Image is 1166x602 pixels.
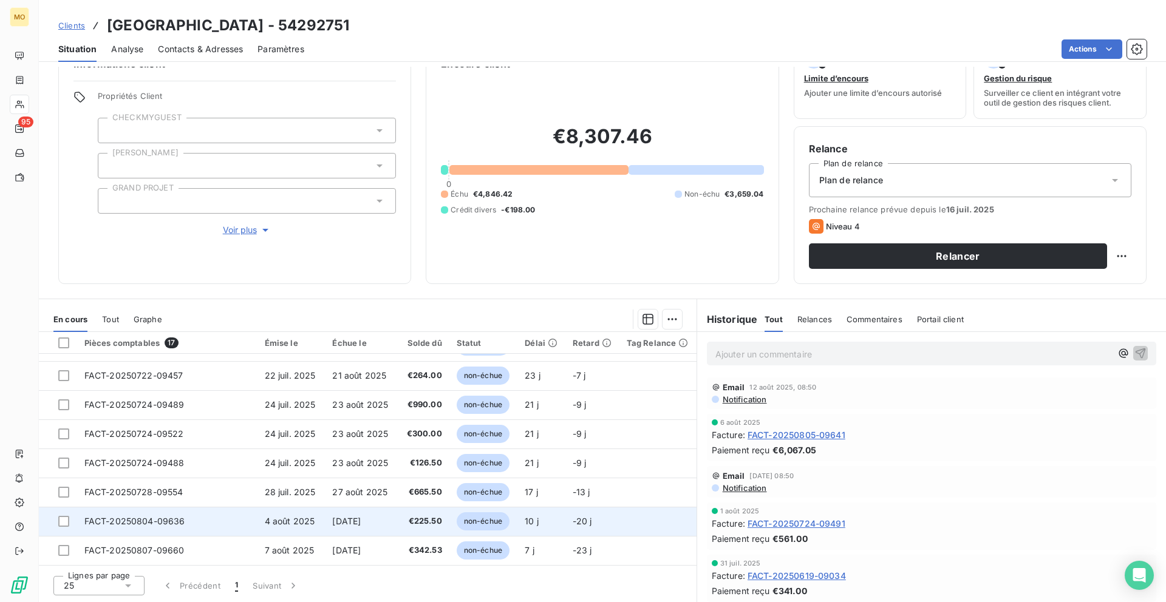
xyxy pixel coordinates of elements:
span: Relances [797,314,832,324]
span: 23 août 2025 [332,399,388,410]
span: 24 juil. 2025 [265,399,316,410]
span: 7 août 2025 [265,545,315,555]
span: -9 j [573,458,587,468]
span: non-échue [457,396,510,414]
div: Émise le [265,338,318,348]
span: 27 août 2025 [332,487,387,497]
span: €990.00 [404,399,442,411]
span: Clients [58,21,85,30]
span: Portail client [917,314,964,324]
h3: [GEOGRAPHIC_DATA] - 54292751 [107,15,349,36]
span: Paiement reçu [712,584,770,597]
span: FACT-20250804-09636 [84,516,185,526]
span: 7 j [525,545,534,555]
span: Notification [721,483,767,493]
span: 23 août 2025 [332,428,388,439]
span: 24 juil. 2025 [265,458,316,468]
span: Surveiller ce client en intégrant votre outil de gestion des risques client. [984,88,1136,107]
span: Non-échu [684,189,720,200]
span: 1 [235,580,238,592]
span: Limite d’encours [804,73,868,83]
span: FACT-20250724-09522 [84,428,184,439]
div: Open Intercom Messenger [1125,561,1154,590]
span: -€198.00 [501,205,535,215]
span: 23 j [525,370,540,380]
span: 31 juil. 2025 [720,560,761,567]
div: Délai [525,338,558,348]
span: non-échue [457,512,510,530]
div: MO [10,7,29,27]
span: Commentaires [847,314,902,324]
div: Échue le [332,338,389,348]
span: non-échue [457,425,510,443]
h6: Relance [809,141,1131,156]
span: 23 août 2025 [332,458,388,468]
span: Plan de relance [819,174,883,186]
span: En cours [53,314,87,324]
span: [DATE] [332,516,361,526]
span: 4 août 2025 [265,516,315,526]
div: Retard [573,338,612,348]
div: Pièces comptables [84,337,250,348]
div: Tag Relance [627,338,689,348]
input: Ajouter une valeur [108,160,118,171]
span: 21 août 2025 [332,370,386,380]
span: non-échue [457,541,510,560]
span: Facture : [712,569,745,582]
span: 17 [165,337,178,348]
span: 21 j [525,428,539,439]
span: 1 août 2025 [720,507,760,515]
span: Email [723,471,745,481]
span: FACT-20250724-09489 [84,399,185,410]
span: Paramètres [257,43,304,55]
img: Logo LeanPay [10,575,29,595]
span: -7 j [573,370,586,380]
span: Tout [765,314,783,324]
input: Ajouter une valeur [108,125,118,136]
span: 28 juil. 2025 [265,487,316,497]
span: non-échue [457,454,510,472]
span: non-échue [457,483,510,501]
span: €300.00 [404,428,442,440]
span: 22 juil. 2025 [265,370,316,380]
span: Échu [451,189,468,200]
span: €342.53 [404,544,442,556]
span: Analyse [111,43,143,55]
span: -13 j [573,487,590,497]
span: Facture : [712,428,745,441]
span: 21 j [525,399,539,410]
span: non-échue [457,367,510,385]
a: Clients [58,19,85,32]
span: Propriétés Client [98,91,396,108]
span: €4,846.42 [473,189,513,200]
span: 6 août 2025 [720,419,761,426]
span: Ajouter une limite d’encours autorisé [804,88,942,98]
span: FACT-20250619-09034 [748,569,846,582]
span: €3,659.04 [724,189,763,200]
span: Notification [721,394,767,404]
span: -9 j [573,428,587,439]
span: Crédit divers [451,205,496,215]
span: €225.50 [404,515,442,527]
span: €561.00 [772,532,808,545]
span: Paiement reçu [712,444,770,456]
span: FACT-20250722-09457 [84,370,183,380]
span: 16 juil. 2025 [946,205,994,214]
span: -9 j [573,399,587,410]
span: Tout [102,314,119,324]
a: 95 [10,119,29,138]
span: Niveau 4 [826,222,860,231]
div: Solde dû [404,338,442,348]
button: 1 [228,573,245,598]
span: FACT-20250728-09554 [84,487,183,497]
span: €665.50 [404,486,442,498]
button: Limite d’encoursAjouter une limite d’encours autorisé [794,41,967,119]
span: Prochaine relance prévue depuis le [809,205,1131,214]
h6: Historique [697,312,758,326]
span: €126.50 [404,457,442,469]
span: FACT-20250724-09488 [84,458,185,468]
span: Facture : [712,517,745,530]
button: Gestion du risqueSurveiller ce client en intégrant votre outil de gestion des risques client. [973,41,1147,119]
span: €264.00 [404,370,442,382]
span: Situation [58,43,97,55]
